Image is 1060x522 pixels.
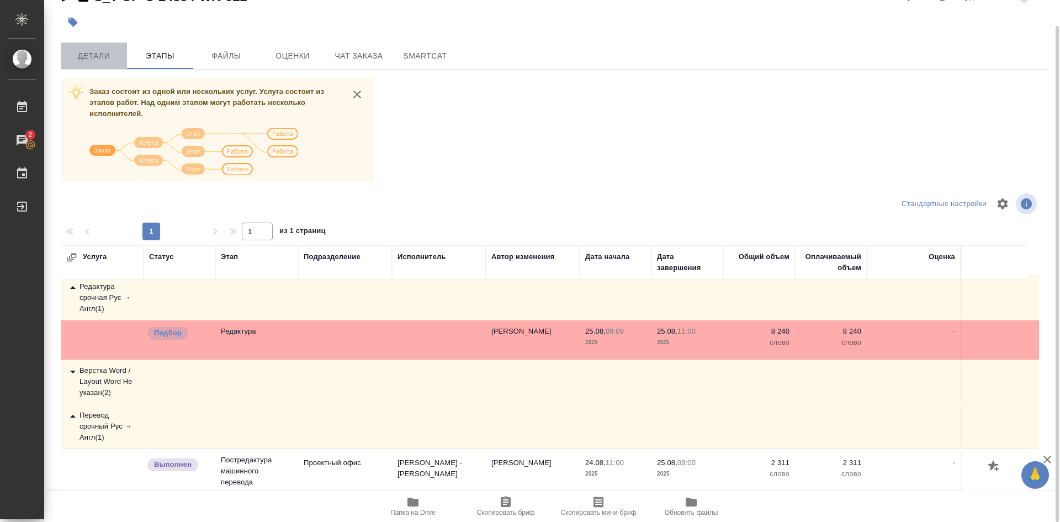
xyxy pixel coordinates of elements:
div: Общий объем [739,251,789,262]
span: Чат заказа [332,49,385,63]
p: 8 240 [729,326,789,337]
p: 09:00 [677,458,696,467]
p: 2025 [585,337,646,348]
a: - [953,327,955,335]
p: Подбор [154,328,182,339]
p: 25.08, [585,327,606,335]
button: Папка на Drive [367,491,459,522]
div: split button [899,196,989,213]
button: close [349,86,365,103]
p: 25.08, [657,458,677,467]
span: SmartCat [399,49,452,63]
span: 2 [22,129,39,140]
td: [PERSON_NAME] -[PERSON_NAME] [392,452,486,491]
span: из 1 страниц [279,224,326,240]
p: Редактура [221,326,293,337]
span: Скопировать бриф [476,509,534,516]
p: Постредактура машинного перевода [221,455,293,488]
span: 🙏 [1026,463,1045,487]
span: Этапы [134,49,187,63]
p: 2 311 [729,457,789,468]
p: слово [729,337,789,348]
p: 11:00 [677,327,696,335]
div: Дата завершения [657,251,718,273]
button: Обновить файлы [645,491,738,522]
div: Исполнитель [397,251,446,262]
div: Статус [149,251,174,262]
button: Скопировать бриф [459,491,552,522]
p: 2025 [657,468,718,479]
p: 8 240 [801,326,861,337]
td: Проектный офис [298,452,392,491]
p: 2 311 [801,457,861,468]
a: 2 [3,126,41,154]
p: Выполнен [154,459,192,470]
button: 🙏 [1021,461,1049,489]
div: Автор изменения [491,251,554,262]
button: Развернуть [66,252,77,263]
td: [PERSON_NAME] [486,320,580,359]
span: Посмотреть информацию [1016,193,1039,214]
div: Дата начала [585,251,629,262]
p: 11:00 [606,458,624,467]
div: Оплачиваемый объем [801,251,861,273]
td: [PERSON_NAME] [486,452,580,491]
div: Верстка Word / Layout Word Не указан ( 2 ) [66,365,138,398]
div: Услуга [66,251,177,263]
a: - [953,458,955,467]
p: 2025 [585,468,646,479]
div: Этап [221,251,238,262]
button: Добавить тэг [61,10,85,34]
div: Подразделение [304,251,361,262]
span: Заказ состоит из одной или нескольких услуг. Услуга состоит из этапов работ. Над одним этапом мог... [89,87,324,118]
span: Детали [67,49,120,63]
span: Папка на Drive [390,509,436,516]
p: 2025 [657,337,718,348]
p: 25.08, [657,327,677,335]
button: Добавить оценку [985,457,1004,476]
p: 09:09 [606,327,624,335]
span: Файлы [200,49,253,63]
p: слово [801,337,861,348]
span: Скопировать мини-бриф [560,509,636,516]
p: слово [801,468,861,479]
span: Настроить таблицу [989,191,1016,217]
p: 24.08, [585,458,606,467]
p: слово [729,468,789,479]
span: Оценки [266,49,319,63]
button: Скопировать мини-бриф [552,491,645,522]
div: Редактура срочная Рус → Англ ( 1 ) [66,281,138,314]
div: Перевод срочный Рус → Англ ( 1 ) [66,410,138,443]
span: Обновить файлы [665,509,718,516]
div: Оценка [929,251,955,262]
